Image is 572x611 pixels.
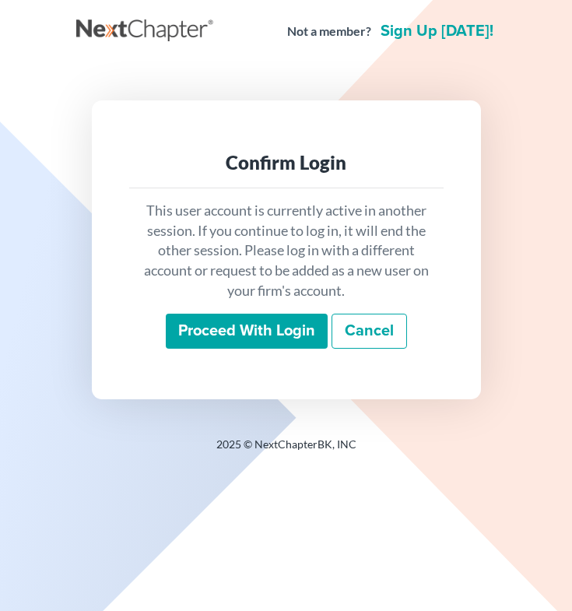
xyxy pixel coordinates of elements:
[377,23,497,39] a: Sign up [DATE]!
[287,23,371,40] strong: Not a member?
[142,201,431,301] p: This user account is currently active in another session. If you continue to log in, it will end ...
[142,150,431,175] div: Confirm Login
[332,314,407,349] a: Cancel
[166,314,328,349] input: Proceed with login
[76,437,497,465] div: 2025 © NextChapterBK, INC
